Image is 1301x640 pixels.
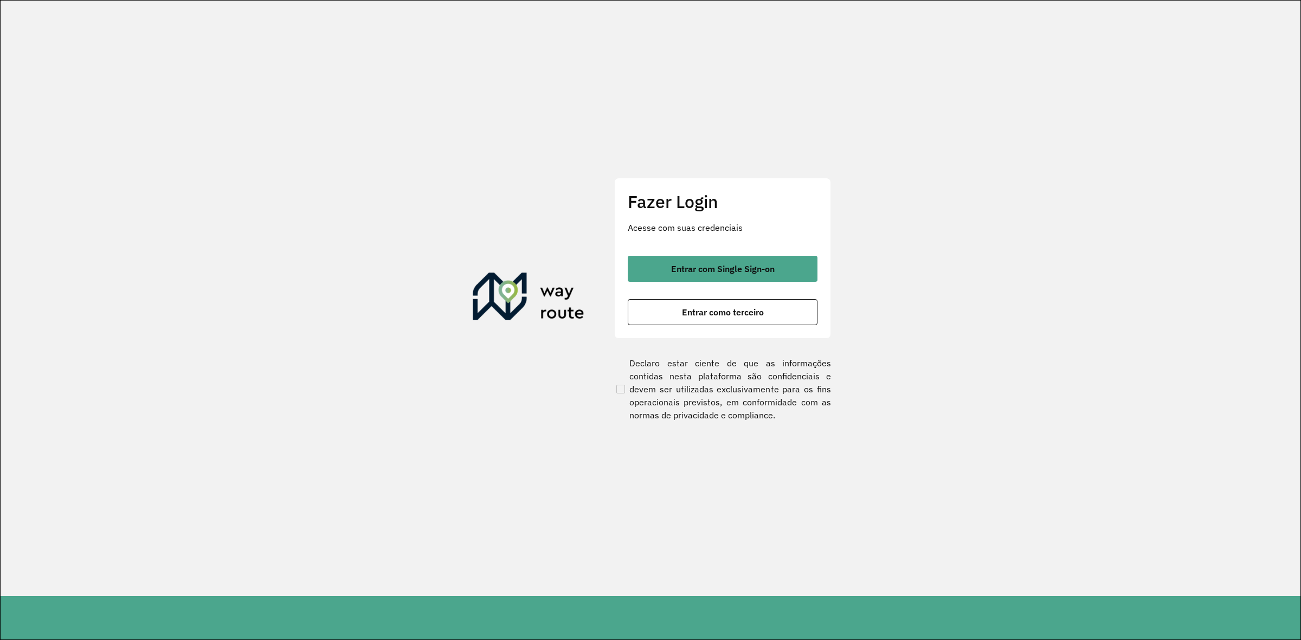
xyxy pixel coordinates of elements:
p: Acesse com suas credenciais [628,221,817,234]
h2: Fazer Login [628,191,817,212]
span: Entrar com Single Sign-on [671,264,775,273]
img: Roteirizador AmbevTech [473,273,584,325]
span: Entrar como terceiro [682,308,764,316]
label: Declaro estar ciente de que as informações contidas nesta plataforma são confidenciais e devem se... [614,357,831,422]
button: button [628,299,817,325]
button: button [628,256,817,282]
